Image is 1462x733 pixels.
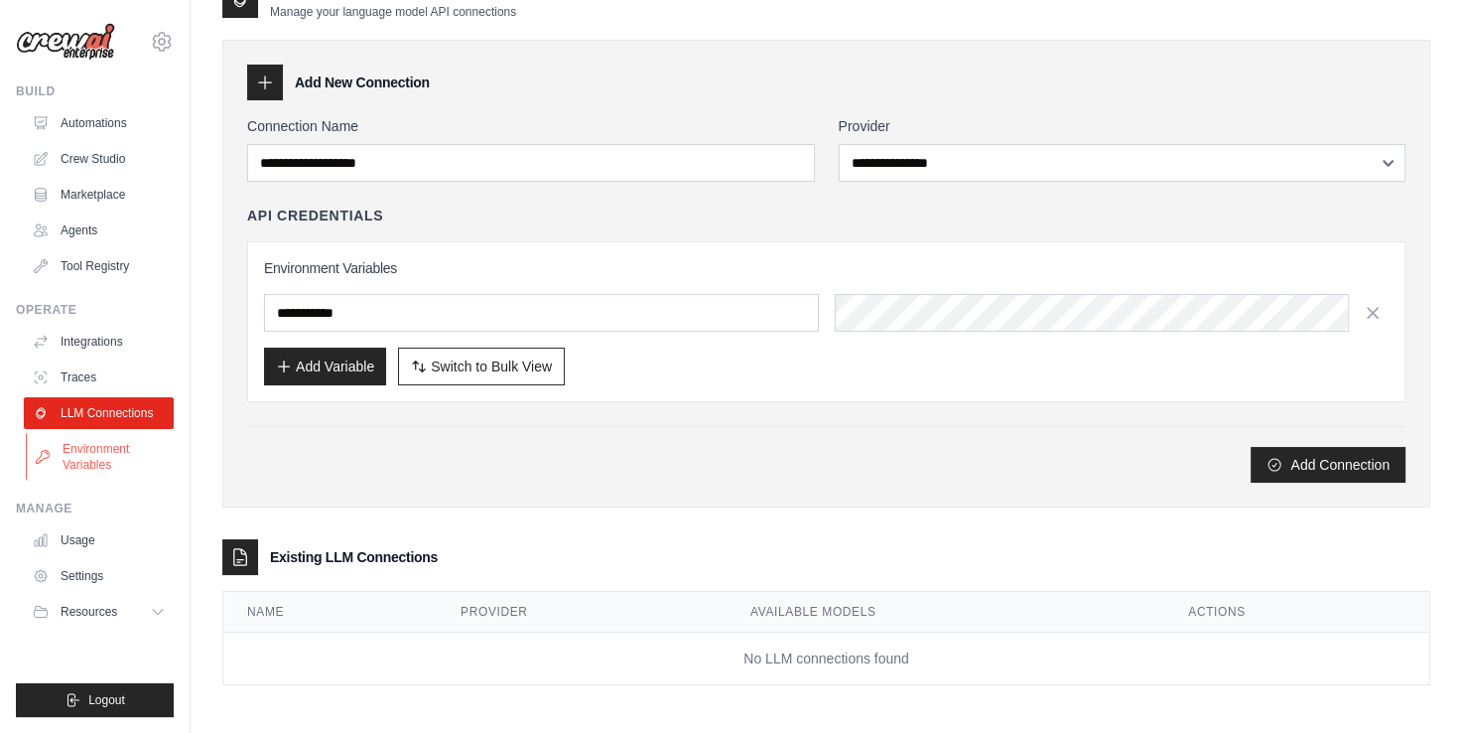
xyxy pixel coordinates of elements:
[24,524,174,556] a: Usage
[16,302,174,318] div: Operate
[264,348,386,385] button: Add Variable
[16,23,115,61] img: Logo
[24,107,174,139] a: Automations
[727,592,1164,633] th: Available Models
[26,433,176,481] a: Environment Variables
[24,397,174,429] a: LLM Connections
[24,596,174,628] button: Resources
[270,4,516,20] p: Manage your language model API connections
[61,604,117,620] span: Resources
[24,215,174,246] a: Agents
[16,83,174,99] div: Build
[223,592,437,633] th: Name
[24,179,174,211] a: Marketplace
[16,501,174,516] div: Manage
[24,326,174,358] a: Integrations
[223,633,1429,685] td: No LLM connections found
[264,258,1389,278] h3: Environment Variables
[839,116,1406,136] label: Provider
[398,348,565,385] button: Switch to Bulk View
[24,560,174,592] a: Settings
[270,547,438,567] h3: Existing LLM Connections
[431,357,552,376] span: Switch to Bulk View
[24,362,174,393] a: Traces
[1251,447,1405,483] button: Add Connection
[24,143,174,175] a: Crew Studio
[247,116,815,136] label: Connection Name
[1164,592,1429,633] th: Actions
[295,73,430,92] h3: Add New Connection
[88,692,125,708] span: Logout
[437,592,727,633] th: Provider
[16,683,174,717] button: Logout
[247,206,383,225] h4: API Credentials
[24,250,174,282] a: Tool Registry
